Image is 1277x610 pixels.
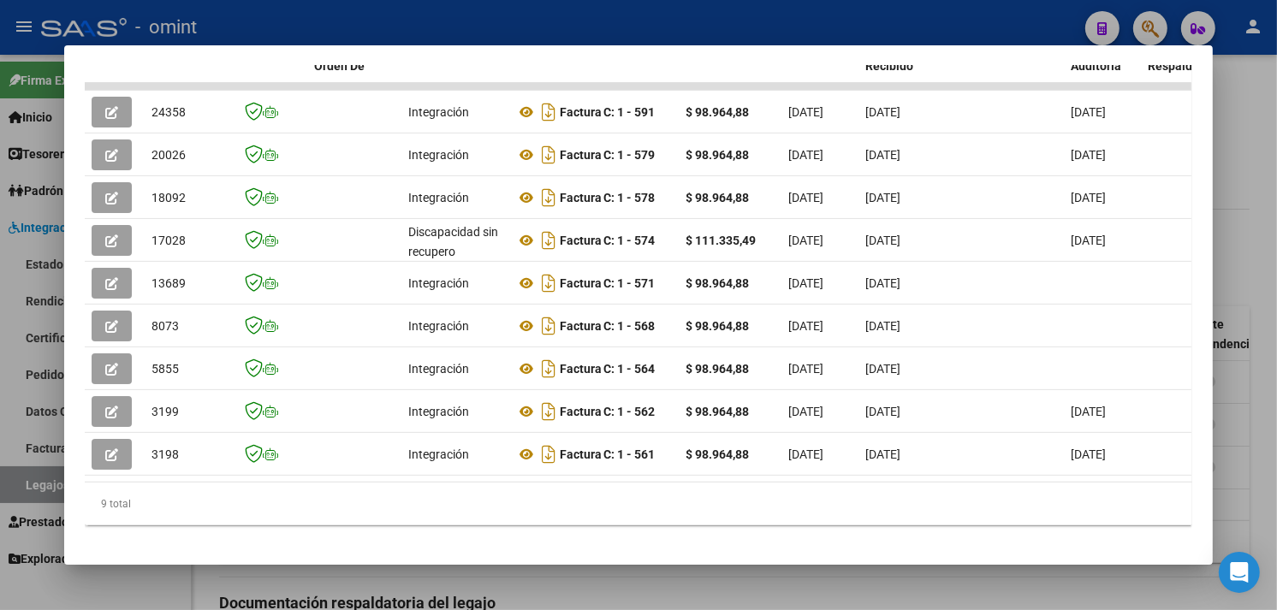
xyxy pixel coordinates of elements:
[151,447,179,461] span: 3198
[866,447,901,461] span: [DATE]
[408,148,469,162] span: Integración
[560,234,656,247] strong: Factura C: 1 - 574
[408,105,469,119] span: Integración
[408,319,469,333] span: Integración
[408,225,498,258] span: Discapacidad sin recupero
[866,405,901,418] span: [DATE]
[408,191,469,204] span: Integración
[686,191,750,204] strong: $ 98.964,88
[408,405,469,418] span: Integración
[1072,405,1107,418] span: [DATE]
[538,269,560,297] i: Descargar documento
[866,105,901,119] span: [DATE]
[538,398,560,425] i: Descargar documento
[151,405,179,418] span: 3199
[866,319,901,333] span: [DATE]
[560,276,656,290] strong: Factura C: 1 - 571
[789,405,824,418] span: [DATE]
[560,405,656,418] strong: Factura C: 1 - 562
[859,28,936,104] datatable-header-cell: Fecha Recibido
[538,184,560,211] i: Descargar documento
[560,191,656,204] strong: Factura C: 1 - 578
[538,355,560,382] i: Descargar documento
[1072,447,1107,461] span: [DATE]
[151,234,186,247] span: 17028
[538,98,560,126] i: Descargar documento
[686,148,750,162] strong: $ 98.964,88
[151,191,186,204] span: 18092
[151,105,186,119] span: 24358
[408,362,469,376] span: Integración
[151,148,186,162] span: 20026
[560,362,656,376] strong: Factura C: 1 - 564
[1149,39,1226,73] span: Doc Respaldatoria
[686,405,750,418] strong: $ 98.964,88
[1072,105,1107,119] span: [DATE]
[151,362,179,376] span: 5855
[866,39,914,73] span: Fecha Recibido
[538,441,560,468] i: Descargar documento
[789,319,824,333] span: [DATE]
[789,191,824,204] span: [DATE]
[1072,148,1107,162] span: [DATE]
[866,362,901,376] span: [DATE]
[538,141,560,169] i: Descargar documento
[789,276,824,290] span: [DATE]
[686,362,750,376] strong: $ 98.964,88
[1142,28,1244,104] datatable-header-cell: Doc Respaldatoria
[560,319,656,333] strong: Factura C: 1 - 568
[866,148,901,162] span: [DATE]
[866,276,901,290] span: [DATE]
[936,28,1065,104] datatable-header-cell: Hospital
[560,105,656,119] strong: Factura C: 1 - 591
[230,28,307,104] datatable-header-cell: CAE
[145,28,230,104] datatable-header-cell: ID
[680,28,782,104] datatable-header-cell: Monto
[560,148,656,162] strong: Factura C: 1 - 579
[686,276,750,290] strong: $ 98.964,88
[151,276,186,290] span: 13689
[408,447,469,461] span: Integración
[686,105,750,119] strong: $ 98.964,88
[789,362,824,376] span: [DATE]
[1072,234,1107,247] span: [DATE]
[307,28,401,104] datatable-header-cell: Facturado x Orden De
[686,319,750,333] strong: $ 98.964,88
[538,227,560,254] i: Descargar documento
[560,447,656,461] strong: Factura C: 1 - 561
[1219,552,1260,593] div: Open Intercom Messenger
[686,447,750,461] strong: $ 98.964,88
[789,105,824,119] span: [DATE]
[789,234,824,247] span: [DATE]
[1072,39,1141,73] span: Vencimiento Auditoría
[85,483,1193,525] div: 9 total
[151,319,179,333] span: 8073
[1065,28,1142,104] datatable-header-cell: Vencimiento Auditoría
[401,28,508,104] datatable-header-cell: Area
[782,28,859,104] datatable-header-cell: Fecha Cpbt
[314,39,378,73] span: Facturado x Orden De
[408,276,469,290] span: Integración
[866,234,901,247] span: [DATE]
[866,191,901,204] span: [DATE]
[686,234,757,247] strong: $ 111.335,49
[508,28,680,104] datatable-header-cell: CPBT
[789,148,824,162] span: [DATE]
[1072,191,1107,204] span: [DATE]
[538,312,560,340] i: Descargar documento
[789,447,824,461] span: [DATE]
